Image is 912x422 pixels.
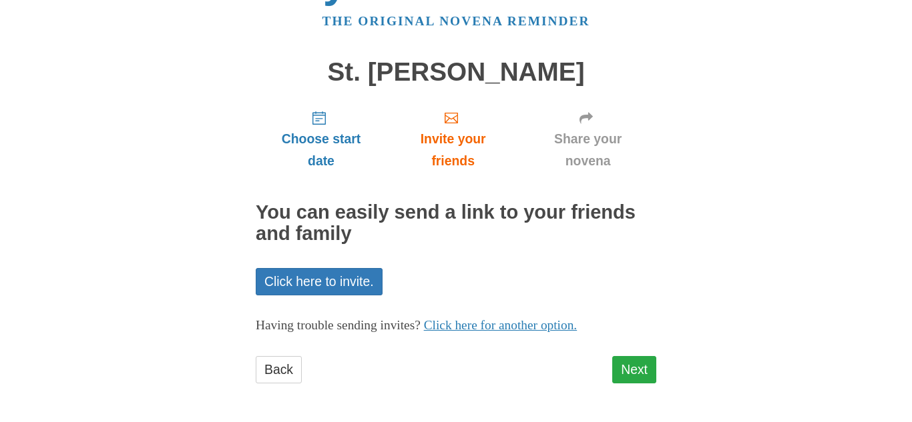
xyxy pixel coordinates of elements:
[256,99,387,179] a: Choose start date
[612,356,656,383] a: Next
[424,318,578,332] a: Click here for another option.
[533,128,643,172] span: Share your novena
[269,128,373,172] span: Choose start date
[256,58,656,87] h1: St. [PERSON_NAME]
[519,99,656,179] a: Share your novena
[400,128,506,172] span: Invite your friends
[256,268,383,295] a: Click here to invite.
[256,318,421,332] span: Having trouble sending invites?
[322,14,590,28] a: The original novena reminder
[256,356,302,383] a: Back
[256,202,656,245] h2: You can easily send a link to your friends and family
[387,99,519,179] a: Invite your friends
